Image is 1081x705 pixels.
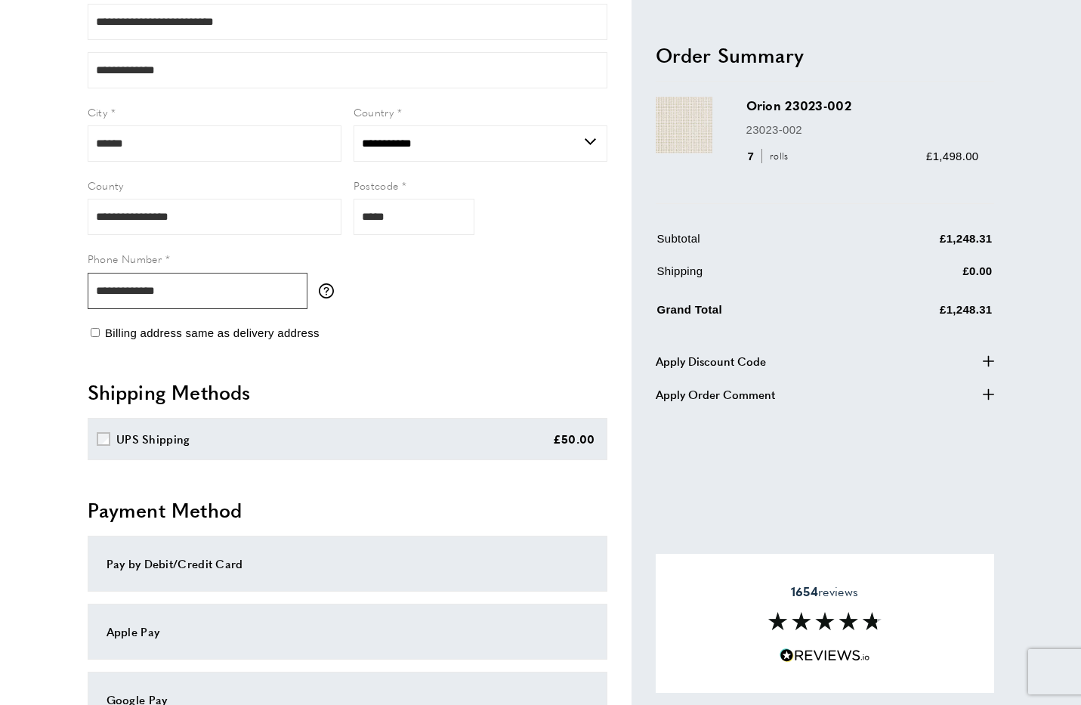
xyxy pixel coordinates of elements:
td: Grand Total [657,297,842,329]
input: Billing address same as delivery address [91,328,100,337]
img: Reviews section [768,612,882,630]
div: Apple Pay [107,623,588,641]
span: City [88,104,108,119]
span: Postcode [354,178,399,193]
h2: Payment Method [88,496,607,524]
h2: Shipping Methods [88,379,607,406]
button: More information [319,283,341,298]
td: £0.00 [844,261,993,291]
span: Country [354,104,394,119]
span: Apply Discount Code [656,351,766,370]
h3: Orion 23023-002 [746,97,979,114]
div: UPS Shipping [116,430,190,448]
img: Reviews.io 5 stars [780,648,870,663]
div: Pay by Debit/Credit Card [107,555,588,573]
td: Subtotal [657,229,842,258]
div: 7 [746,147,794,165]
span: £1,498.00 [926,149,978,162]
span: reviews [791,584,858,599]
span: Apply Order Comment [656,385,775,403]
td: £1,248.31 [844,297,993,329]
span: Phone Number [88,251,162,266]
strong: 1654 [791,583,818,600]
div: £50.00 [553,430,595,448]
h2: Order Summary [656,41,994,68]
td: Shipping [657,261,842,291]
span: County [88,178,124,193]
span: rolls [761,149,792,163]
p: 23023-002 [746,120,979,138]
img: Orion 23023-002 [656,97,712,153]
span: Billing address same as delivery address [105,326,320,339]
td: £1,248.31 [844,229,993,258]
